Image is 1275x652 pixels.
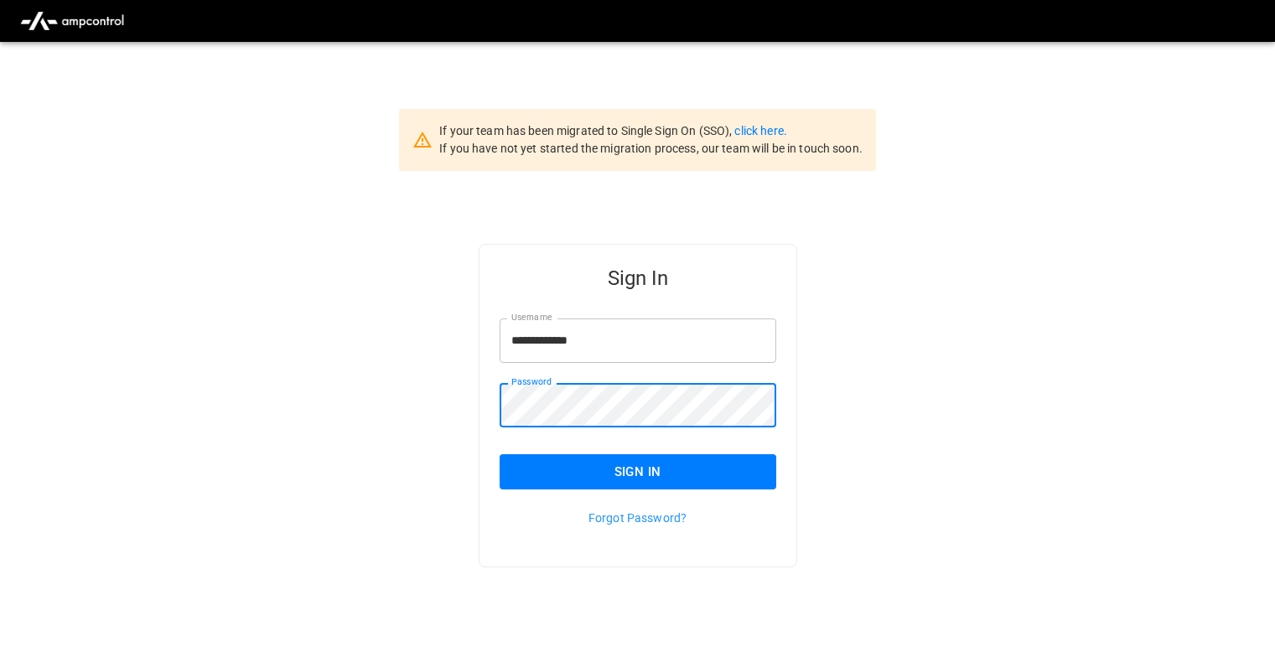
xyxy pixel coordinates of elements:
img: ampcontrol.io logo [13,5,131,37]
h5: Sign In [500,265,776,292]
span: If your team has been migrated to Single Sign On (SSO), [439,124,734,137]
p: Forgot Password? [500,510,776,526]
a: click here. [734,124,786,137]
label: Password [511,375,552,389]
label: Username [511,311,552,324]
span: If you have not yet started the migration process, our team will be in touch soon. [439,142,863,155]
button: Sign In [500,454,776,489]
